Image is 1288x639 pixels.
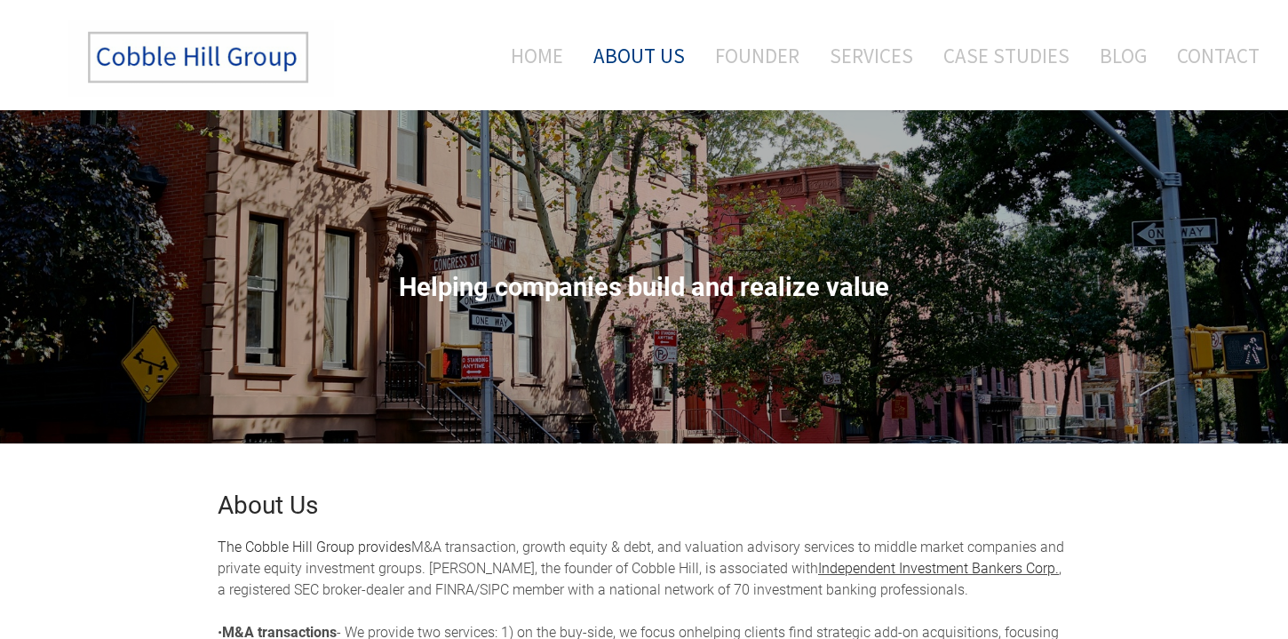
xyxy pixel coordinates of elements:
[1086,19,1160,92] a: Blog
[484,19,576,92] a: Home
[218,493,1070,518] h2: About Us
[816,19,926,92] a: Services
[930,19,1083,92] a: Case Studies
[399,272,889,302] span: Helping companies build and realize value
[580,19,698,92] a: About Us
[818,560,1059,577] a: Independent Investment Bankers Corp.
[1164,19,1260,92] a: Contact
[68,19,334,97] img: The Cobble Hill Group LLC
[702,19,813,92] a: Founder
[218,539,411,555] font: The Cobble Hill Group provides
